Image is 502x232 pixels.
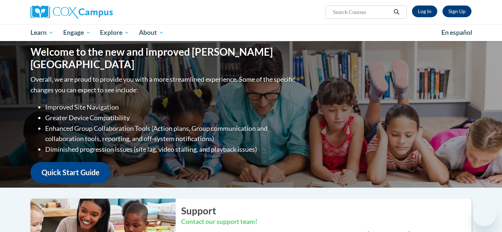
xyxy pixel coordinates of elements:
[181,204,471,217] h2: Support
[63,28,91,37] span: Engage
[26,24,58,41] a: Learn
[391,8,402,16] button: Search
[45,102,297,113] li: Improved Site Navigation
[45,113,297,123] li: Greater Device Compatibility
[31,46,297,70] h1: Welcome to the new and improved [PERSON_NAME][GEOGRAPHIC_DATA]
[181,217,471,227] h3: Contact our support team!
[134,24,169,41] a: About
[95,24,134,41] a: Explore
[31,5,170,19] a: Cox Campus
[31,74,297,95] p: Overall, we are proud to provide you with a more streamlined experience. Some of the specific cha...
[412,5,437,17] a: Log In
[139,28,164,37] span: About
[100,28,129,37] span: Explore
[31,5,113,19] img: Cox Campus
[31,28,54,37] span: Learn
[437,25,477,40] a: En español
[332,8,391,16] input: Search Courses
[45,123,297,144] li: Enhanced Group Collaboration Tools (Action plans, Group communication and collaboration tools, re...
[31,162,111,183] a: Quick Start Guide
[442,5,471,17] a: Register
[45,144,297,155] li: Diminished progression issues (site lag, video stalling, and playback issues)
[19,24,483,41] div: Main menu
[58,24,96,41] a: Engage
[473,203,496,226] iframe: Button to launch messaging window
[441,29,472,36] span: En español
